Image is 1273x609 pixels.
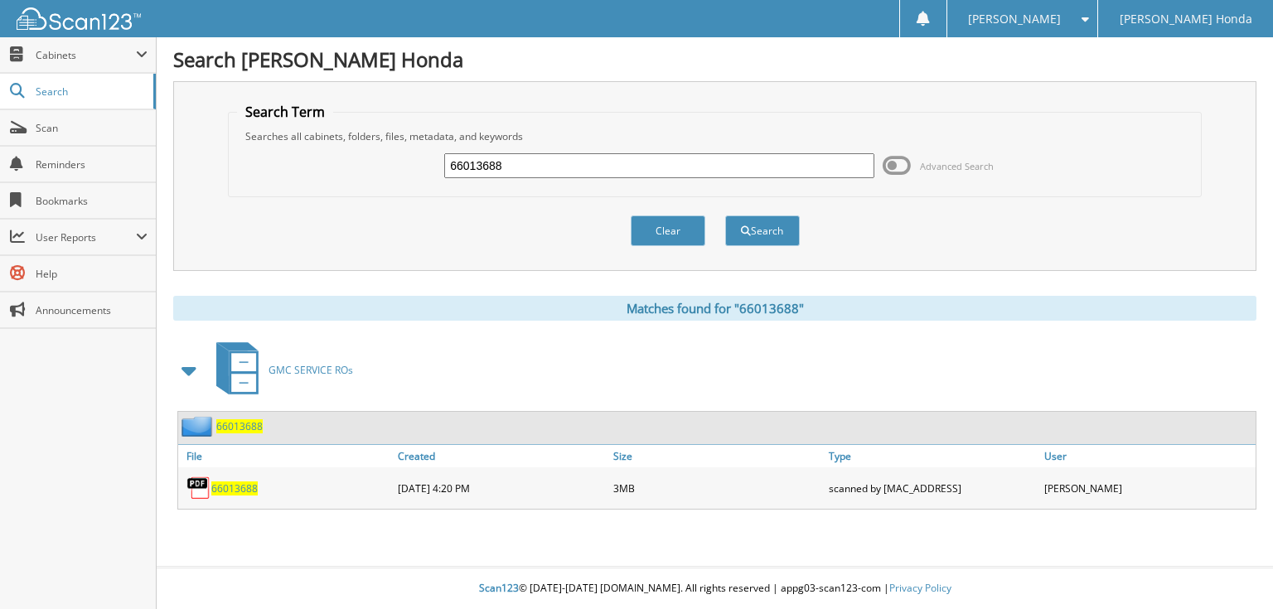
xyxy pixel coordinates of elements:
div: [DATE] 4:20 PM [394,471,609,505]
div: © [DATE]-[DATE] [DOMAIN_NAME]. All rights reserved | appg03-scan123-com | [157,568,1273,609]
div: scanned by [MAC_ADDRESS] [825,471,1040,505]
a: GMC SERVICE ROs [206,337,353,403]
a: Size [609,445,825,467]
span: Scan [36,121,148,135]
a: User [1040,445,1256,467]
a: Privacy Policy [889,581,951,595]
h1: Search [PERSON_NAME] Honda [173,46,1256,73]
span: [PERSON_NAME] Honda [1120,14,1252,24]
legend: Search Term [237,103,333,121]
span: Announcements [36,303,148,317]
div: 3MB [609,471,825,505]
img: folder2.png [182,416,216,437]
a: File [178,445,394,467]
a: 66013688 [211,481,258,495]
div: Matches found for "66013688" [173,296,1256,321]
img: PDF.png [186,476,211,500]
span: Help [36,267,148,281]
img: scan123-logo-white.svg [17,7,141,30]
button: Search [725,215,800,246]
span: User Reports [36,230,136,244]
a: 66013688 [216,419,263,433]
span: [PERSON_NAME] [968,14,1061,24]
button: Clear [631,215,705,246]
a: Created [394,445,609,467]
span: Scan123 [479,581,519,595]
iframe: Chat Widget [1190,529,1273,609]
span: Search [36,85,145,99]
span: GMC SERVICE ROs [269,363,353,377]
span: Bookmarks [36,194,148,208]
a: Type [825,445,1040,467]
span: Advanced Search [920,160,994,172]
div: Searches all cabinets, folders, files, metadata, and keywords [237,129,1192,143]
span: Reminders [36,157,148,172]
div: [PERSON_NAME] [1040,471,1256,505]
span: Cabinets [36,48,136,62]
